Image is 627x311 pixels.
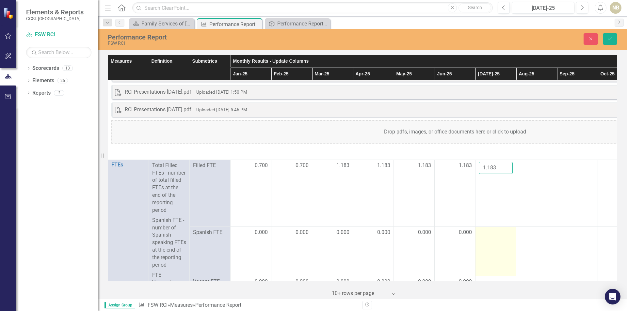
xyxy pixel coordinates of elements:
[514,4,572,12] div: [DATE]-25
[418,162,431,169] span: 1.183
[138,302,358,309] div: » »
[131,20,193,28] a: Family Services of [GEOGRAPHIC_DATA] Page
[141,20,193,28] div: Family Services of [GEOGRAPHIC_DATA] Page
[209,20,261,28] div: Performance Report
[459,278,472,286] span: 0.000
[296,278,309,286] span: 0.000
[336,162,349,169] span: 1.183
[296,229,309,236] span: 0.000
[125,106,191,114] div: RCI Presentations [DATE].pdf
[148,302,168,308] a: FSW RCI
[336,278,349,286] span: 0.000
[3,8,15,19] img: ClearPoint Strategy
[152,215,186,270] p: Spanish FTE - number of Spanish speaking FTEs at the end of the reporting period
[605,289,620,304] div: Open Intercom Messenger
[193,162,227,169] span: Filled FTE
[255,229,268,236] span: 0.000
[104,302,135,308] span: Assign Group
[468,5,482,10] span: Search
[62,66,73,71] div: 13
[512,2,574,14] button: [DATE]-25
[336,229,349,236] span: 0.000
[459,162,472,169] span: 1.183
[26,47,91,58] input: Search Below...
[54,90,64,96] div: 2
[170,302,193,308] a: Measures
[418,229,431,236] span: 0.000
[255,278,268,286] span: 0.000
[26,16,84,21] small: CCSI: [GEOGRAPHIC_DATA]
[132,2,493,14] input: Search ClearPoint...
[377,278,390,286] span: 0.000
[111,162,145,168] a: FTEs
[195,302,241,308] div: Performance Report
[32,77,54,85] a: Elements
[193,278,227,286] span: Vacant FTE
[458,3,491,12] button: Search
[255,162,268,169] span: 0.700
[277,20,329,28] div: Performance Report Tracker
[125,88,191,96] div: RCI Presentations [DATE].pdf
[459,229,472,236] span: 0.000
[610,2,621,14] button: NB
[193,229,227,236] span: Spanish FTE
[196,107,247,112] small: Uploaded [DATE] 5:46 PM
[266,20,329,28] a: Performance Report Tracker
[418,278,431,286] span: 0.000
[108,34,394,41] div: Performance Report
[26,31,91,39] a: FSW RCI
[108,41,394,46] div: FSW RCI
[377,229,390,236] span: 0.000
[152,162,186,215] p: Total Filled FTEs - number of total filled FTEs at the end of the reporting period
[377,162,390,169] span: 1.183
[32,65,59,72] a: Scorecards
[32,89,51,97] a: Reports
[296,162,309,169] span: 0.700
[196,89,247,95] small: Uploaded [DATE] 1:50 PM
[26,8,84,16] span: Elements & Reports
[57,78,68,84] div: 25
